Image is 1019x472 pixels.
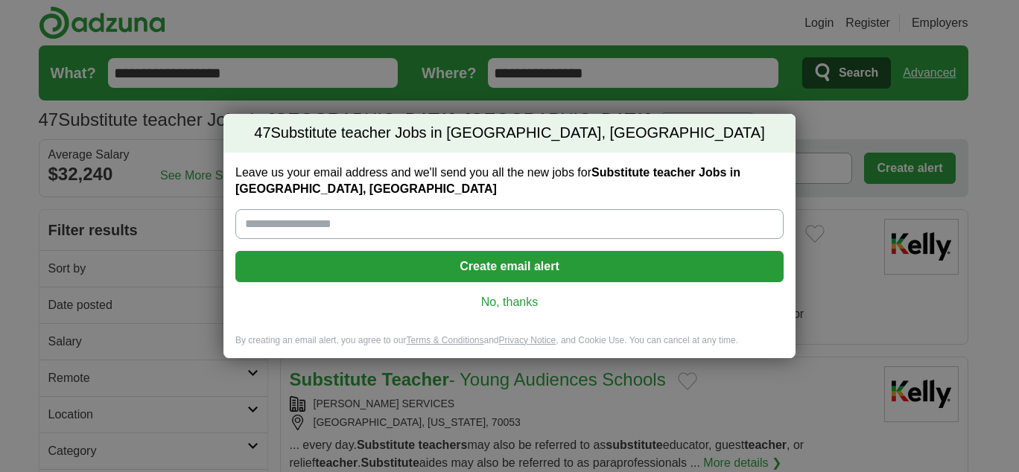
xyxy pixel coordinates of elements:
label: Leave us your email address and we'll send you all the new jobs for [235,165,784,197]
button: Create email alert [235,251,784,282]
h2: Substitute teacher Jobs in [GEOGRAPHIC_DATA], [GEOGRAPHIC_DATA] [223,114,796,153]
a: Privacy Notice [499,335,556,345]
span: 47 [254,123,270,144]
div: By creating an email alert, you agree to our and , and Cookie Use. You can cancel at any time. [223,334,796,359]
strong: Substitute teacher Jobs in [GEOGRAPHIC_DATA], [GEOGRAPHIC_DATA] [235,166,740,195]
a: Terms & Conditions [406,335,483,345]
a: No, thanks [247,294,772,310]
